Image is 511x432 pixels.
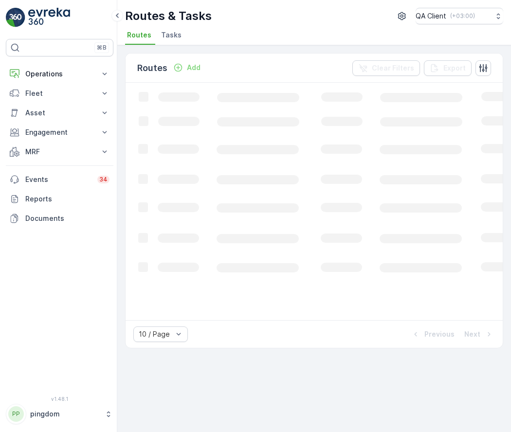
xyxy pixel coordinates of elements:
p: Events [25,175,91,184]
button: Clear Filters [352,60,420,76]
img: logo [6,8,25,27]
p: ⌘B [97,44,107,52]
img: logo_light-DOdMpM7g.png [28,8,70,27]
a: Reports [6,189,113,209]
p: Export [443,63,466,73]
p: Clear Filters [372,63,414,73]
button: MRF [6,142,113,162]
p: Next [464,329,480,339]
button: Previous [410,328,456,340]
p: MRF [25,147,94,157]
button: Add [169,62,204,73]
div: PP [8,406,24,422]
button: PPpingdom [6,404,113,424]
p: QA Client [416,11,446,21]
p: Engagement [25,127,94,137]
p: 34 [99,176,108,183]
button: Export [424,60,472,76]
p: Asset [25,108,94,118]
p: Documents [25,214,109,223]
p: Reports [25,194,109,204]
a: Events34 [6,170,113,189]
p: Routes [137,61,167,75]
button: Next [463,328,495,340]
span: v 1.48.1 [6,396,113,402]
span: Routes [127,30,151,40]
p: Add [187,63,201,72]
button: QA Client(+03:00) [416,8,503,24]
p: Fleet [25,89,94,98]
button: Operations [6,64,113,84]
button: Fleet [6,84,113,103]
p: Previous [424,329,455,339]
p: Operations [25,69,94,79]
p: Routes & Tasks [125,8,212,24]
p: ( +03:00 ) [450,12,475,20]
button: Asset [6,103,113,123]
span: Tasks [161,30,182,40]
a: Documents [6,209,113,228]
button: Engagement [6,123,113,142]
p: pingdom [30,409,100,419]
